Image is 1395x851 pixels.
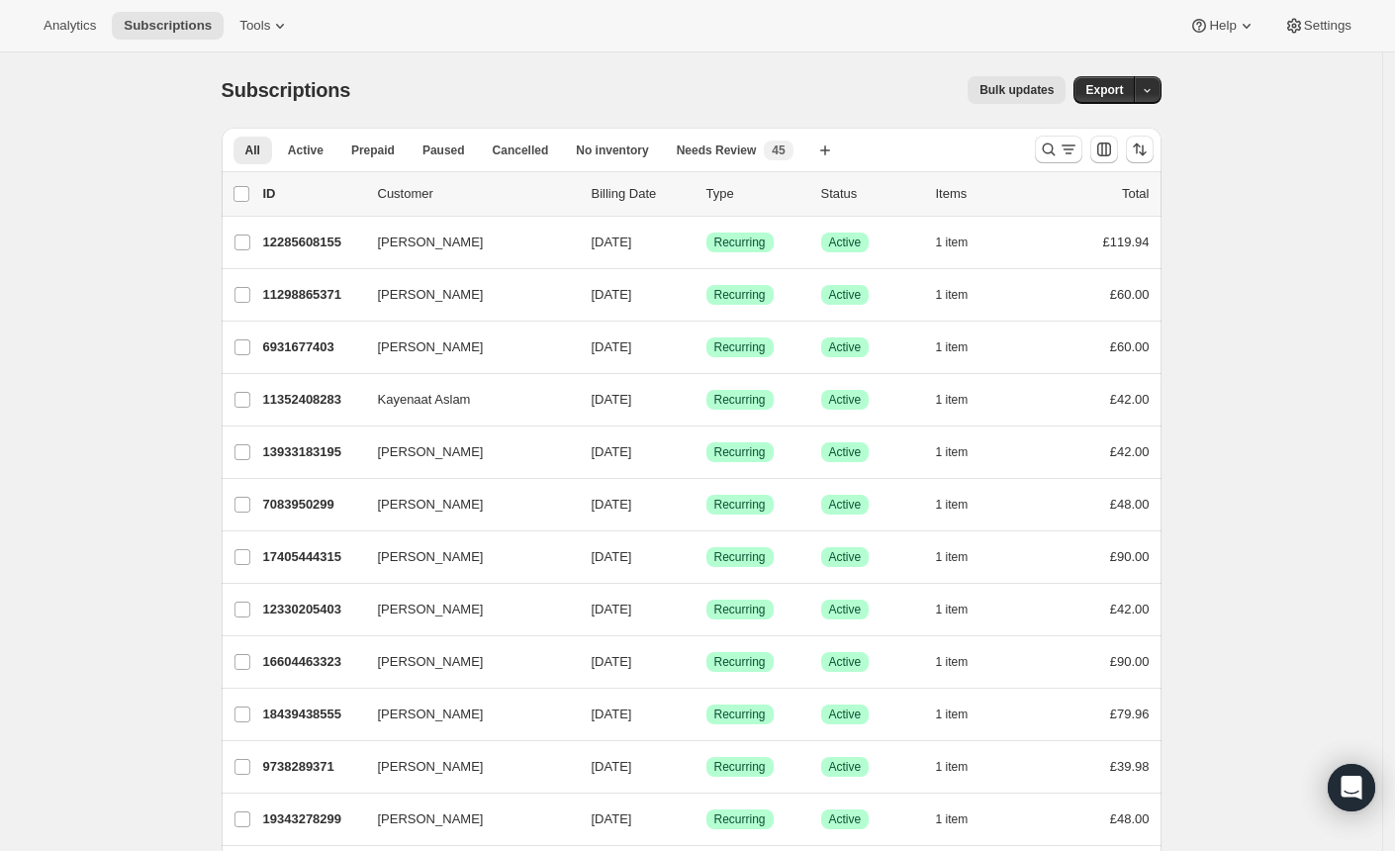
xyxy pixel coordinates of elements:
button: Create new view [809,137,841,164]
div: Type [706,184,805,204]
span: 1 item [936,235,969,250]
button: Analytics [32,12,108,40]
button: [PERSON_NAME] [366,751,564,783]
button: Export [1073,76,1135,104]
span: [DATE] [592,235,632,249]
span: Bulk updates [979,82,1054,98]
span: £79.96 [1110,707,1150,721]
span: Recurring [714,654,766,670]
button: Bulk updates [968,76,1066,104]
span: 1 item [936,444,969,460]
span: [PERSON_NAME] [378,547,484,567]
span: £48.00 [1110,811,1150,826]
span: Needs Review [677,142,757,158]
p: 17405444315 [263,547,362,567]
span: [DATE] [592,287,632,302]
span: [PERSON_NAME] [378,233,484,252]
span: [PERSON_NAME] [378,757,484,777]
span: 45 [772,142,785,158]
button: 1 item [936,701,990,728]
div: 13933183195[PERSON_NAME][DATE]SuccessRecurringSuccessActive1 item£42.00 [263,438,1150,466]
button: 1 item [936,491,990,519]
p: 7083950299 [263,495,362,515]
span: No inventory [576,142,648,158]
button: [PERSON_NAME] [366,646,564,678]
p: 11352408283 [263,390,362,410]
button: 1 item [936,281,990,309]
span: [DATE] [592,339,632,354]
span: [DATE] [592,602,632,616]
button: [PERSON_NAME] [366,331,564,363]
button: [PERSON_NAME] [366,436,564,468]
span: Cancelled [493,142,549,158]
span: Recurring [714,602,766,617]
span: All [245,142,260,158]
div: Open Intercom Messenger [1328,764,1375,811]
span: £39.98 [1110,759,1150,774]
span: Recurring [714,444,766,460]
span: 1 item [936,392,969,408]
div: 11352408283Kayenaat Aslam[DATE]SuccessRecurringSuccessActive1 item£42.00 [263,386,1150,414]
span: £90.00 [1110,549,1150,564]
span: £42.00 [1110,444,1150,459]
span: Recurring [714,549,766,565]
span: 1 item [936,287,969,303]
div: 11298865371[PERSON_NAME][DATE]SuccessRecurringSuccessActive1 item£60.00 [263,281,1150,309]
p: 18439438555 [263,705,362,724]
span: Help [1209,18,1236,34]
span: 1 item [936,602,969,617]
span: Active [829,339,862,355]
button: [PERSON_NAME] [366,227,564,258]
button: 1 item [936,753,990,781]
p: ID [263,184,362,204]
p: 19343278299 [263,809,362,829]
span: 1 item [936,654,969,670]
span: Recurring [714,235,766,250]
span: Analytics [44,18,96,34]
button: [PERSON_NAME] [366,279,564,311]
button: Subscriptions [112,12,224,40]
span: [DATE] [592,707,632,721]
span: Kayenaat Aslam [378,390,471,410]
span: [DATE] [592,444,632,459]
p: Customer [378,184,576,204]
span: [PERSON_NAME] [378,600,484,619]
span: Recurring [714,707,766,722]
button: Tools [228,12,302,40]
span: Subscriptions [124,18,212,34]
button: 1 item [936,805,990,833]
span: £60.00 [1110,287,1150,302]
button: Kayenaat Aslam [366,384,564,416]
p: 9738289371 [263,757,362,777]
button: 1 item [936,386,990,414]
span: Recurring [714,287,766,303]
span: [DATE] [592,654,632,669]
button: [PERSON_NAME] [366,541,564,573]
span: Export [1085,82,1123,98]
span: Active [829,602,862,617]
button: Help [1177,12,1267,40]
span: Prepaid [351,142,395,158]
span: [PERSON_NAME] [378,495,484,515]
div: 17405444315[PERSON_NAME][DATE]SuccessRecurringSuccessActive1 item£90.00 [263,543,1150,571]
span: Active [829,707,862,722]
span: 1 item [936,339,969,355]
span: £48.00 [1110,497,1150,512]
div: 12330205403[PERSON_NAME][DATE]SuccessRecurringSuccessActive1 item£42.00 [263,596,1150,623]
div: 16604463323[PERSON_NAME][DATE]SuccessRecurringSuccessActive1 item£90.00 [263,648,1150,676]
span: 1 item [936,811,969,827]
span: 1 item [936,549,969,565]
div: 9738289371[PERSON_NAME][DATE]SuccessRecurringSuccessActive1 item£39.98 [263,753,1150,781]
span: Recurring [714,759,766,775]
span: £119.94 [1103,235,1150,249]
span: [PERSON_NAME] [378,442,484,462]
p: 6931677403 [263,337,362,357]
span: Subscriptions [222,79,351,101]
div: 7083950299[PERSON_NAME][DATE]SuccessRecurringSuccessActive1 item£48.00 [263,491,1150,519]
span: £42.00 [1110,392,1150,407]
span: £90.00 [1110,654,1150,669]
span: Active [829,549,862,565]
span: [DATE] [592,392,632,407]
span: [DATE] [592,811,632,826]
span: [DATE] [592,497,632,512]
